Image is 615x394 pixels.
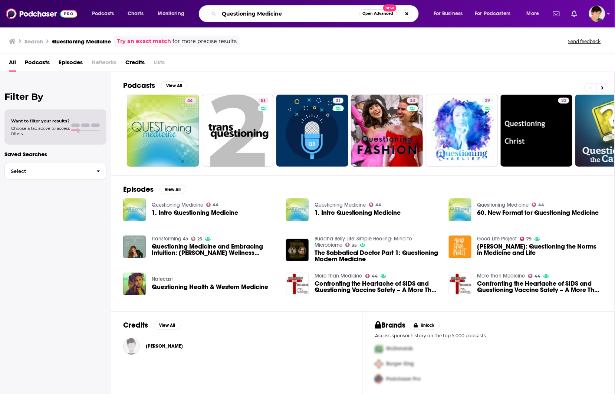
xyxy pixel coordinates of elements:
a: 1. Intro Questioning Medicine [152,210,238,216]
span: Questioning Medicine and Embracing Intuition: [PERSON_NAME] Wellness Revolution [152,243,277,256]
a: 44 [185,98,196,104]
a: PodcastsView All [123,81,188,90]
button: open menu [522,8,549,20]
h3: Search [24,38,43,45]
img: Questioning Health & Western Medicine [123,273,146,295]
a: 60. New Format for Questioning Medicine [477,210,599,216]
a: Questioning Medicine [315,202,366,208]
a: 25 [191,237,203,241]
button: open menu [470,8,522,20]
a: All [9,56,16,72]
img: 1. Intro Questioning Medicine [286,198,309,221]
a: EpisodesView All [123,185,186,194]
img: Third Pro Logo [372,372,386,387]
button: Open AdvancedNew [359,9,397,18]
span: 1. Intro Questioning Medicine [315,210,401,216]
img: Confronting the Heartache of SIDS and Questioning Vaccine Safety – A More Than Medicine Explorati... [286,273,309,295]
img: 1. Intro Questioning Medicine [123,198,146,221]
span: Logged in as bethwouldknow [589,6,605,22]
a: 34 [351,95,423,167]
span: For Podcasters [475,9,511,19]
a: Good Life Project [477,236,517,242]
button: Noreen O'DonnellNoreen O'Donnell [123,334,351,358]
button: View All [154,321,181,330]
a: 32 [558,98,569,104]
span: McDonalds [386,346,413,352]
span: Confronting the Heartache of SIDS and Questioning Vaccine Safety – A More Than Medicine Explorati... [315,280,440,293]
span: 44 [535,275,540,278]
a: More Than Medicine [315,273,362,279]
button: open menu [428,8,472,20]
a: 31 [333,98,343,104]
a: 44 [206,203,219,207]
h2: Podcasts [123,81,155,90]
span: 51 [261,97,266,105]
img: Podchaser - Follow, Share and Rate Podcasts [6,7,77,21]
a: Confronting the Heartache of SIDS and Questioning Vaccine Safety – A More Than Medicine Explorati... [477,280,603,293]
span: 32 [561,97,566,105]
a: Questioning Medicine and Embracing Intuition: Eva Vennari’s Wellness Revolution [123,236,146,258]
span: Podchaser Pro [386,376,421,382]
a: Show notifications dropdown [550,7,563,20]
a: Episodes [59,56,83,72]
h3: Questioning Medicine [52,38,111,45]
a: Show notifications dropdown [569,7,580,20]
a: 44 [127,95,199,167]
div: Search podcasts, credits, & more... [206,5,426,22]
img: Second Pro Logo [372,357,386,372]
a: Noreen O'Donnell [146,343,183,349]
a: 44 [532,203,545,207]
img: First Pro Logo [372,341,386,357]
img: Noreen O'Donnell [123,338,140,355]
a: 31 [276,95,348,167]
img: 60. New Format for Questioning Medicine [449,198,471,221]
span: Charts [128,9,144,19]
a: Podcasts [25,56,50,72]
span: Credits [125,56,145,72]
a: 29 [482,98,493,104]
button: Unlock [409,321,440,330]
a: Questioning Health & Western Medicine [152,284,268,290]
input: Search podcasts, credits, & more... [219,8,359,20]
span: More [527,9,539,19]
a: CreditsView All [123,321,181,330]
span: For Business [434,9,463,19]
img: Dr. Frank Lipman: Questioning the Norms in Medicine and Life [449,236,471,258]
button: open menu [87,8,124,20]
a: 35 [345,243,357,247]
a: Dr. Frank Lipman: Questioning the Norms in Medicine and Life [477,243,603,256]
a: The Sabbatical Doctor Part 1: Questioning Modern Medicine [315,250,440,262]
a: Confronting the Heartache of SIDS and Questioning Vaccine Safety – A More Than Medicine Explorati... [449,273,471,295]
button: View All [159,185,186,194]
a: 44 [528,274,541,278]
p: Saved Searches [4,151,106,158]
button: View All [161,81,188,90]
button: Show profile menu [589,6,605,22]
span: Monitoring [158,9,184,19]
a: Transforming 45 [152,236,188,242]
span: Podcasts [92,9,114,19]
span: 35 [352,244,357,247]
img: The Sabbatical Doctor Part 1: Questioning Modern Medicine [286,239,309,262]
a: 51 [202,95,274,167]
span: 44 [213,203,218,207]
span: 29 [485,97,490,105]
span: Lists [154,56,165,72]
a: 51 [258,98,269,104]
span: [PERSON_NAME] [146,343,183,349]
a: Charts [123,8,148,20]
a: Natecast [152,276,173,282]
